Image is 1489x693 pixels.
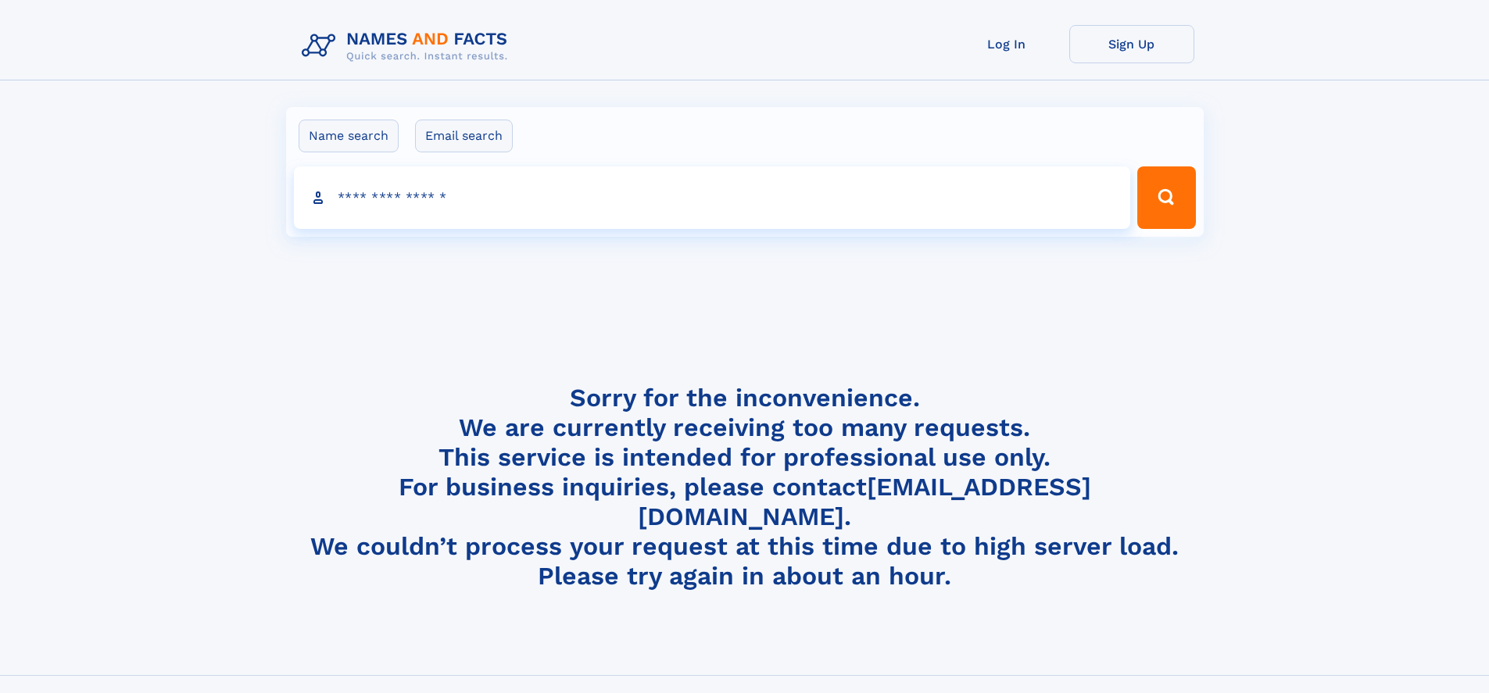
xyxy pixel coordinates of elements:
[638,472,1091,531] a: [EMAIL_ADDRESS][DOMAIN_NAME]
[295,383,1194,591] h4: Sorry for the inconvenience. We are currently receiving too many requests. This service is intend...
[944,25,1069,63] a: Log In
[1069,25,1194,63] a: Sign Up
[1137,166,1195,229] button: Search Button
[415,120,513,152] label: Email search
[294,166,1131,229] input: search input
[295,25,521,67] img: Logo Names and Facts
[299,120,399,152] label: Name search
